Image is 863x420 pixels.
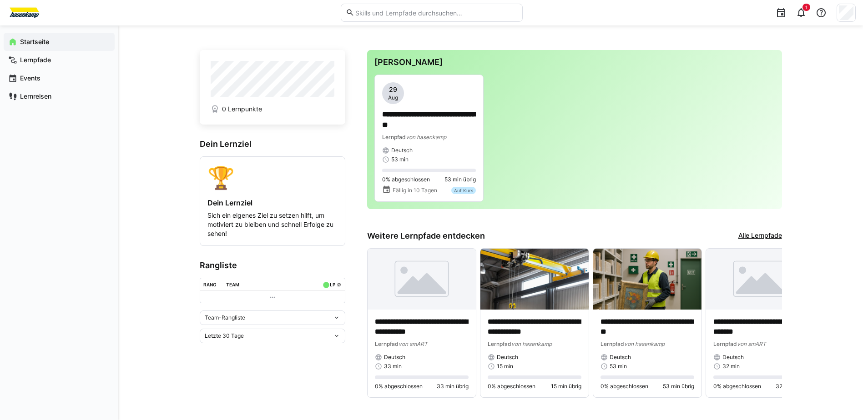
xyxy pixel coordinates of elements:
[368,249,476,310] img: image
[722,363,740,370] span: 32 min
[207,198,338,207] h4: Dein Lernziel
[444,176,476,183] span: 53 min übrig
[207,211,338,238] p: Sich ein eigenes Ziel zu setzen hilft, um motiviert zu bleiben und schnell Erfolge zu sehen!
[610,363,627,370] span: 53 min
[437,383,469,390] span: 33 min übrig
[738,231,782,241] a: Alle Lernpfade
[722,354,744,361] span: Deutsch
[391,147,413,154] span: Deutsch
[207,164,338,191] div: 🏆
[384,354,405,361] span: Deutsch
[601,340,624,347] span: Lernpfad
[205,332,244,340] span: Letzte 30 Tage
[384,363,402,370] span: 33 min
[663,383,694,390] span: 53 min übrig
[488,340,511,347] span: Lernpfad
[805,5,807,10] span: 1
[337,280,341,288] a: ø
[393,187,437,194] span: Fällig in 10 Tagen
[222,105,262,114] span: 0 Lernpunkte
[389,85,397,94] span: 29
[367,231,485,241] h3: Weitere Lernpfade entdecken
[203,282,217,287] div: Rang
[713,383,761,390] span: 0% abgeschlossen
[610,354,631,361] span: Deutsch
[330,282,335,287] div: LP
[551,383,581,390] span: 15 min übrig
[200,139,345,149] h3: Dein Lernziel
[511,340,552,347] span: von hasenkamp
[737,340,766,347] span: von smART
[382,134,406,140] span: Lernpfad
[375,340,399,347] span: Lernpfad
[226,282,239,287] div: Team
[382,176,430,183] span: 0% abgeschlossen
[497,354,518,361] span: Deutsch
[406,134,446,140] span: von hasenkamp
[624,340,665,347] span: von hasenkamp
[713,340,737,347] span: Lernpfad
[451,187,476,194] div: Auf Kurs
[374,57,775,67] h3: [PERSON_NAME]
[593,249,702,310] img: image
[601,383,648,390] span: 0% abgeschlossen
[399,340,428,347] span: von smART
[205,314,245,321] span: Team-Rangliste
[388,94,398,101] span: Aug
[706,249,814,310] img: image
[497,363,513,370] span: 15 min
[776,383,807,390] span: 32 min übrig
[200,260,345,270] h3: Rangliste
[480,249,589,310] img: image
[391,156,409,163] span: 53 min
[354,9,517,17] input: Skills und Lernpfade durchsuchen…
[488,383,535,390] span: 0% abgeschlossen
[375,383,423,390] span: 0% abgeschlossen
